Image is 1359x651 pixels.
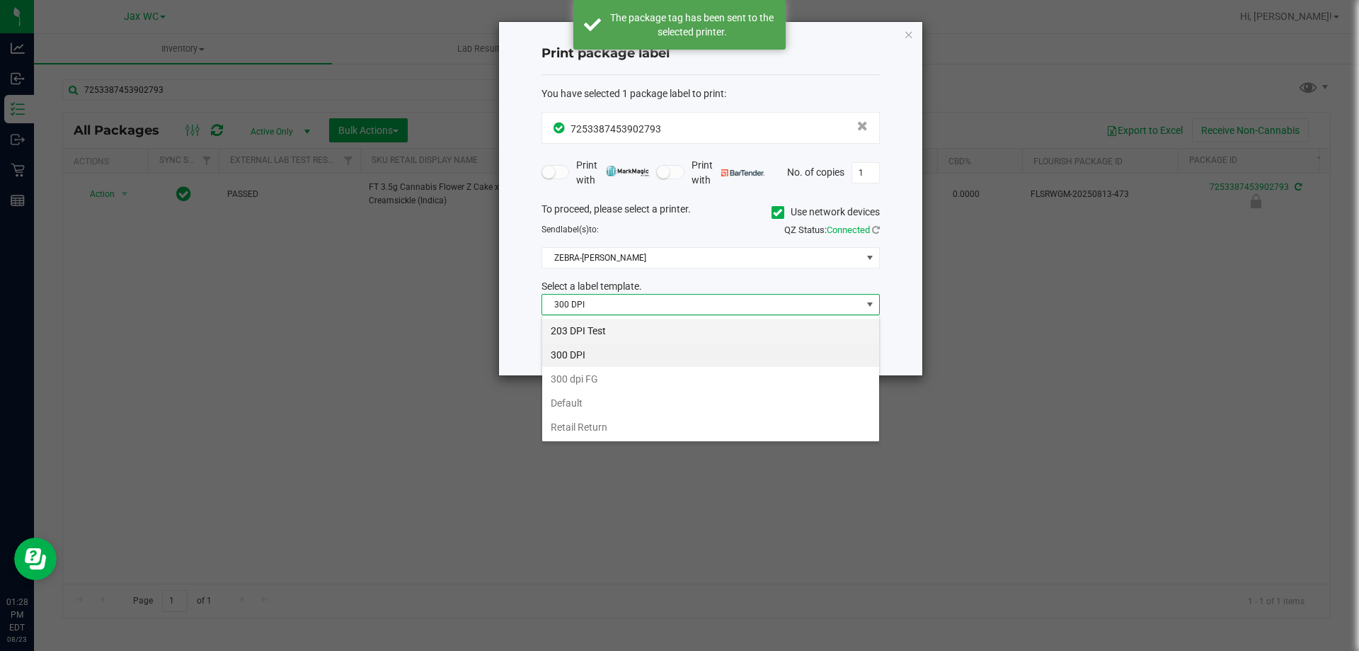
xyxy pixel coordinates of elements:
span: 300 DPI [542,295,861,315]
iframe: Resource center [14,538,57,580]
label: Use network devices [772,205,880,220]
div: To proceed, please select a printer. [531,202,890,223]
span: Print with [692,158,764,188]
span: Send to: [541,225,599,234]
li: Retail Return [542,415,879,439]
h4: Print package label [541,45,880,63]
span: Connected [827,225,870,235]
span: No. of copies [787,166,844,177]
img: mark_magic_cybra.png [606,166,649,176]
li: 203 DPI Test [542,319,879,343]
span: label(s) [561,225,589,234]
div: Select a label template. [531,279,890,294]
li: 300 dpi FG [542,367,879,391]
span: 7253387453902793 [570,123,661,135]
div: : [541,86,880,101]
div: The package tag has been sent to the selected printer. [609,11,775,39]
span: Print with [576,158,649,188]
img: bartender.png [721,169,764,176]
li: Default [542,391,879,415]
span: You have selected 1 package label to print [541,88,724,99]
li: 300 DPI [542,343,879,367]
span: ZEBRA-[PERSON_NAME] [542,248,861,268]
span: QZ Status: [784,225,880,235]
span: In Sync [554,120,567,135]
